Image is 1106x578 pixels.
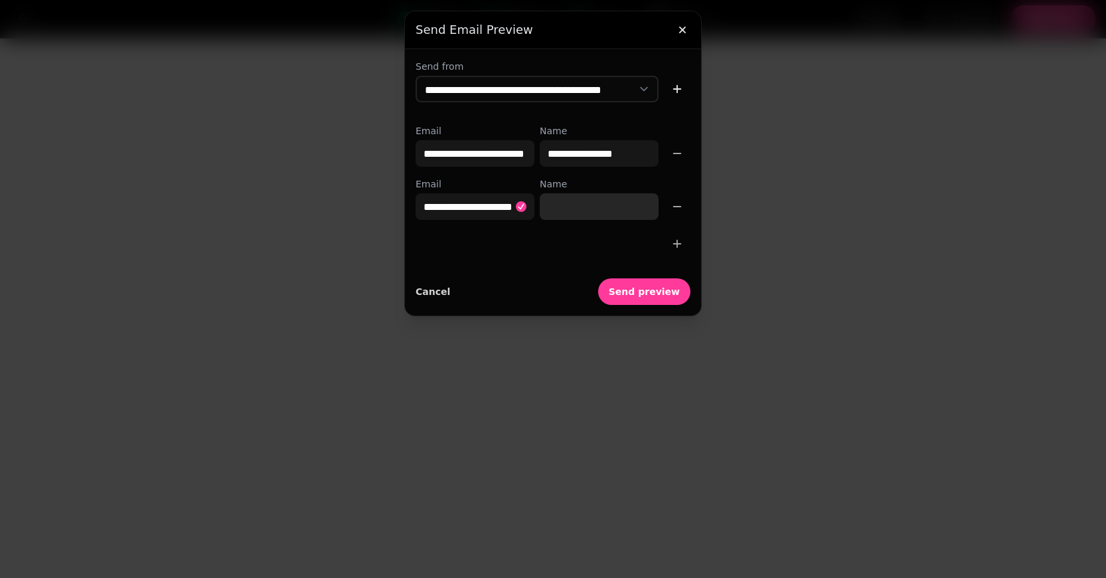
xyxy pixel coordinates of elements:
h3: Send email preview [416,22,690,38]
button: Cancel [416,278,450,305]
label: Email [416,124,534,138]
label: Email [416,177,534,191]
label: Name [540,177,659,191]
label: Send from [416,60,690,73]
span: Send preview [609,287,680,296]
span: Cancel [416,287,450,296]
button: Send preview [598,278,690,305]
label: Name [540,124,659,138]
